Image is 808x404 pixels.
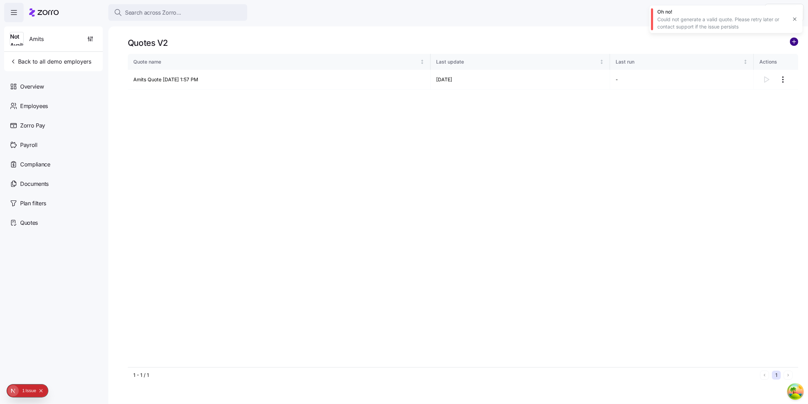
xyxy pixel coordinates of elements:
div: 1 - 1 / 1 [133,372,757,379]
a: Employees [4,96,103,116]
td: [DATE] [431,70,610,90]
a: Documents [4,174,103,193]
h1: Quotes V2 [128,38,168,48]
span: Amits [29,35,44,43]
td: - [610,70,754,90]
button: Search across Zorro... [108,4,247,21]
td: Amits Quote [DATE] 1:57 PM [128,70,431,90]
th: Quote nameNot sorted [128,54,431,70]
span: Search across Zorro... [125,8,181,17]
div: Quote name [133,58,418,66]
div: Last update [436,58,598,66]
button: Next page [784,371,793,380]
span: Payroll [20,141,38,149]
div: Not sorted [420,59,425,64]
span: Zorro Pay [20,121,45,130]
div: Oh no! [657,8,787,15]
span: Overview [20,82,44,91]
span: Quotes [20,219,38,227]
div: Last run [616,58,742,66]
a: add icon [790,38,798,48]
a: Compliance [4,155,103,174]
div: Could not generate a valid quote. Please retry later or contact support if the issue persists [657,16,787,30]
span: Back to all demo employers [10,57,91,66]
a: Plan filters [4,193,103,213]
th: Last runNot sorted [610,54,754,70]
div: Actions [759,58,793,66]
svg: add icon [790,38,798,46]
th: Last updateNot sorted [431,54,610,70]
span: Employees [20,102,48,110]
span: Plan filters [20,199,46,208]
button: Previous page [760,371,769,380]
div: Not sorted [743,59,748,64]
div: Not sorted [599,59,604,64]
a: Payroll [4,135,103,155]
button: 1 [772,371,781,380]
a: Quotes [4,213,103,232]
span: Documents [20,180,49,188]
button: Back to all demo employers [7,55,94,68]
a: Zorro Pay [4,116,103,135]
button: Open Tanstack query devtools [789,385,802,398]
span: Compliance [20,160,50,169]
span: Not Available [10,32,33,50]
a: Overview [4,77,103,96]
